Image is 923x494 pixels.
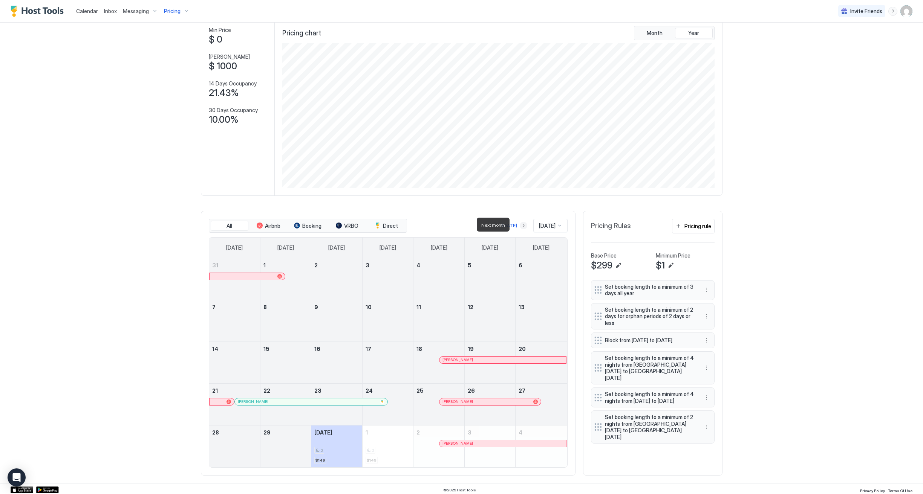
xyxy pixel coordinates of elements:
[302,223,321,229] span: Booking
[211,221,248,231] button: All
[423,238,455,258] a: Thursday
[11,6,67,17] a: Host Tools Logo
[363,300,413,314] a: September 10, 2025
[702,285,711,294] div: menu
[164,8,181,15] span: Pricing
[362,258,413,300] td: September 3, 2025
[516,425,566,439] a: October 4, 2025
[314,387,321,394] span: 23
[900,5,912,17] div: User profile
[416,262,420,268] span: 4
[431,244,447,251] span: [DATE]
[605,414,695,440] span: Set booking length to a minimum of 2 nights from [GEOGRAPHIC_DATA][DATE] to [GEOGRAPHIC_DATA][DATE]
[311,383,363,425] td: September 23, 2025
[672,219,715,233] button: Pricing rule
[702,422,711,431] button: More options
[413,425,465,467] td: October 2, 2025
[260,258,311,272] a: September 1, 2025
[363,258,413,272] a: September 3, 2025
[311,342,362,356] a: September 16, 2025
[605,337,695,344] span: Block from [DATE] to [DATE]
[516,425,567,467] td: October 4, 2025
[209,34,222,45] span: $ 0
[209,114,239,125] span: 10.00%
[260,258,311,300] td: September 1, 2025
[516,258,567,300] td: September 6, 2025
[860,488,885,493] span: Privacy Policy
[702,422,711,431] div: menu
[416,387,424,394] span: 25
[209,61,237,72] span: $ 1000
[209,107,258,114] span: 30 Days Occupancy
[328,244,345,251] span: [DATE]
[465,425,516,439] a: October 3, 2025
[688,30,699,37] span: Year
[367,221,405,231] button: Direct
[104,8,117,14] span: Inbox
[519,346,526,352] span: 20
[675,28,713,38] button: Year
[636,28,673,38] button: Month
[702,312,711,321] div: menu
[314,304,318,310] span: 9
[591,351,715,384] div: Set booking length to a minimum of 4 nights from [GEOGRAPHIC_DATA][DATE] to [GEOGRAPHIC_DATA][DAT...
[516,300,566,314] a: September 13, 2025
[666,261,675,270] button: Edit
[656,260,665,271] span: $1
[263,387,270,394] span: 22
[516,300,567,342] td: September 13, 2025
[36,486,59,493] a: Google Play Store
[519,304,525,310] span: 13
[442,399,538,404] div: [PERSON_NAME]
[525,238,557,258] a: Saturday
[684,222,711,230] div: Pricing rule
[260,300,311,314] a: September 8, 2025
[212,387,218,394] span: 21
[363,342,413,356] a: September 17, 2025
[888,488,912,493] span: Terms Of Use
[212,429,219,436] span: 28
[605,306,695,326] span: Set booking length to a minimum of 2 days for orphan periods of 2 days or less
[614,261,623,270] button: Edit
[519,387,525,394] span: 27
[888,486,912,494] a: Terms Of Use
[311,425,362,439] a: September 30, 2025
[209,342,260,356] a: September 14, 2025
[468,262,471,268] span: 5
[260,342,311,356] a: September 15, 2025
[481,222,505,228] span: Next month
[464,425,516,467] td: October 3, 2025
[209,342,260,383] td: September 14, 2025
[591,303,715,330] div: Set booking length to a minimum of 2 days for orphan periods of 2 days or less menu
[311,258,362,272] a: September 2, 2025
[519,429,522,436] span: 4
[8,468,26,486] div: Open Intercom Messenger
[474,238,506,258] a: Friday
[311,258,363,300] td: September 2, 2025
[465,258,516,272] a: September 5, 2025
[442,441,473,446] span: [PERSON_NAME]
[465,342,516,356] a: September 19, 2025
[366,429,368,436] span: 1
[413,258,465,300] td: September 4, 2025
[311,384,362,398] a: September 23, 2025
[413,342,464,356] a: September 18, 2025
[516,258,566,272] a: September 6, 2025
[238,399,268,404] span: [PERSON_NAME]
[413,300,464,314] a: September 11, 2025
[362,425,413,467] td: October 1, 2025
[464,342,516,383] td: September 19, 2025
[311,425,363,467] td: September 30, 2025
[702,363,711,372] button: More options
[516,342,567,383] td: September 20, 2025
[413,258,464,272] a: September 4, 2025
[104,7,117,15] a: Inbox
[442,357,473,362] span: [PERSON_NAME]
[311,342,363,383] td: September 16, 2025
[464,300,516,342] td: September 12, 2025
[212,304,216,310] span: 7
[605,391,695,404] span: Set booking length to a minimum of 4 nights from [DATE] to [DATE]
[413,383,465,425] td: September 25, 2025
[413,425,464,439] a: October 2, 2025
[539,223,556,229] span: [DATE]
